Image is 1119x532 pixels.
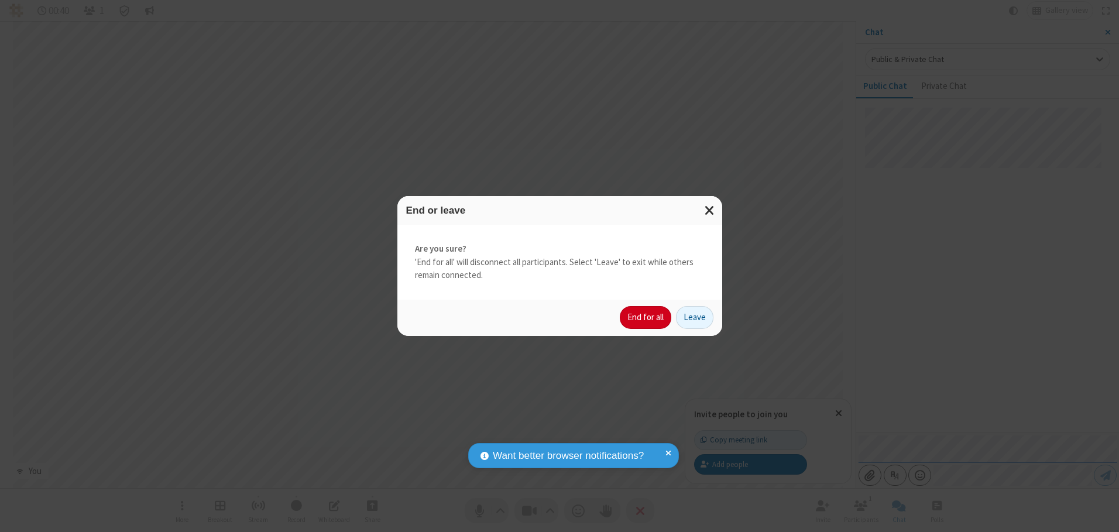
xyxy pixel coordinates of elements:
span: Want better browser notifications? [493,448,644,464]
button: End for all [620,306,671,330]
h3: End or leave [406,205,713,216]
div: 'End for all' will disconnect all participants. Select 'Leave' to exit while others remain connec... [397,225,722,300]
button: Leave [676,306,713,330]
strong: Are you sure? [415,242,705,256]
button: Close modal [698,196,722,225]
